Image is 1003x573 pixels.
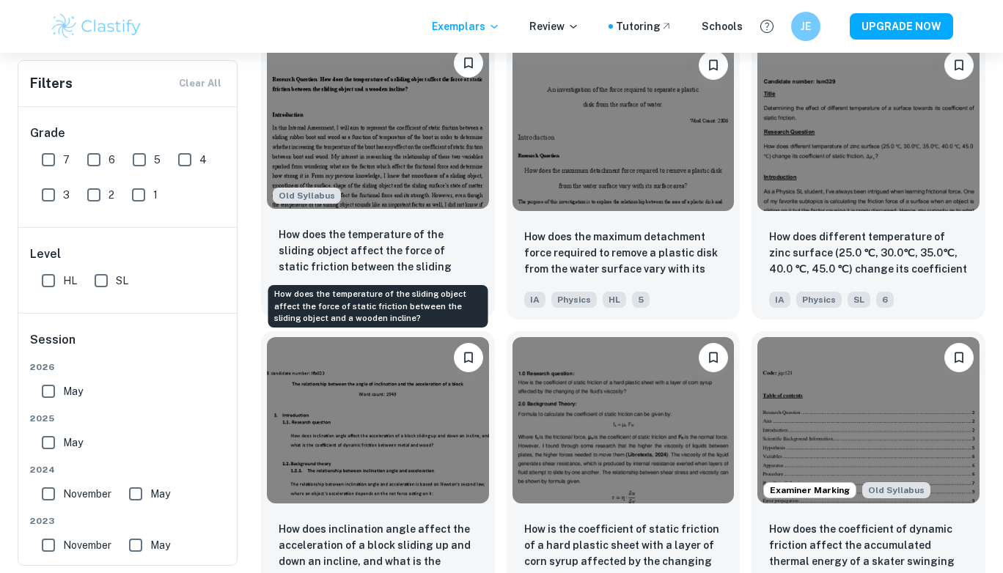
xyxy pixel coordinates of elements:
[529,18,579,34] p: Review
[848,292,870,308] span: SL
[273,188,341,204] div: Starting from the May 2025 session, the Physics IA requirements have changed. It's OK to refer to...
[153,187,158,203] span: 1
[109,152,115,168] span: 6
[757,45,980,211] img: Physics IA example thumbnail: How does different temperature of zinc s
[63,383,83,399] span: May
[63,152,70,168] span: 7
[50,12,143,41] img: Clastify logo
[603,292,626,308] span: HL
[30,125,227,142] h6: Grade
[199,152,207,168] span: 4
[752,39,985,319] a: BookmarkHow does different temperature of zinc surface (25.0 ℃, 30.0℃, 35.0℃, 40.0 ℃, 45.0 ℃) cha...
[273,188,341,204] span: Old Syllabus
[267,42,489,209] img: Physics IA example thumbnail: How does the temperature of the sliding
[150,486,170,502] span: May
[432,18,500,34] p: Exemplars
[796,292,842,308] span: Physics
[30,514,227,528] span: 2023
[862,482,930,498] span: Old Syllabus
[769,229,968,278] p: How does different temperature of zinc surface (25.0 ℃, 30.0℃, 35.0℃, 40.0 ℃, 45.0 ℃) change its ...
[769,292,790,308] span: IA
[699,343,728,372] button: Bookmark
[791,12,820,41] button: JE
[63,435,83,451] span: May
[63,537,111,553] span: November
[798,18,815,34] h6: JE
[109,187,114,203] span: 2
[267,337,489,503] img: Physics IA example thumbnail: How does inclination angle affect the ac
[769,521,968,571] p: How does the coefficient of dynamic friction affect the accumulated thermal energy of a skater sw...
[30,73,73,94] h6: Filters
[261,39,495,319] a: Starting from the May 2025 session, the Physics IA requirements have changed. It's OK to refer to...
[512,337,735,503] img: Physics IA example thumbnail: How is the coefficient of static frictio
[30,361,227,374] span: 2026
[944,343,974,372] button: Bookmark
[764,484,856,497] span: Examiner Marking
[757,337,980,503] img: Physics IA example thumbnail: How does the coefficient of dynamic fric
[30,245,227,263] h6: Level
[632,292,650,308] span: 5
[616,18,672,34] a: Tutoring
[850,13,953,40] button: UPGRADE NOW
[268,285,488,328] div: How does the temperature of the sliding object affect the force of static friction between the sl...
[279,521,477,571] p: How does inclination angle affect the acceleration of a block sliding up and down an incline, and...
[63,486,111,502] span: November
[507,39,741,319] a: BookmarkHow does the maximum detachment force required to remove a plastic disk from the water su...
[551,292,597,308] span: Physics
[454,343,483,372] button: Bookmark
[862,482,930,498] div: Starting from the May 2025 session, the Physics IA requirements have changed. It's OK to refer to...
[63,273,77,289] span: HL
[512,45,735,211] img: Physics IA example thumbnail: How does the maximum detachment force re
[524,229,723,278] p: How does the maximum detachment force required to remove a plastic disk from the water surface va...
[699,51,728,80] button: Bookmark
[454,48,483,78] button: Bookmark
[754,14,779,39] button: Help and Feedback
[524,292,545,308] span: IA
[30,463,227,476] span: 2024
[702,18,743,34] a: Schools
[154,152,161,168] span: 5
[524,521,723,571] p: How is the coefficient of static friction of a hard plastic sheet with a layer of corn syrup affe...
[63,187,70,203] span: 3
[944,51,974,80] button: Bookmark
[30,331,227,361] h6: Session
[30,412,227,425] span: 2025
[116,273,128,289] span: SL
[279,226,477,276] p: How does the temperature of the sliding object affect the force of static friction between the sl...
[150,537,170,553] span: May
[876,292,894,308] span: 6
